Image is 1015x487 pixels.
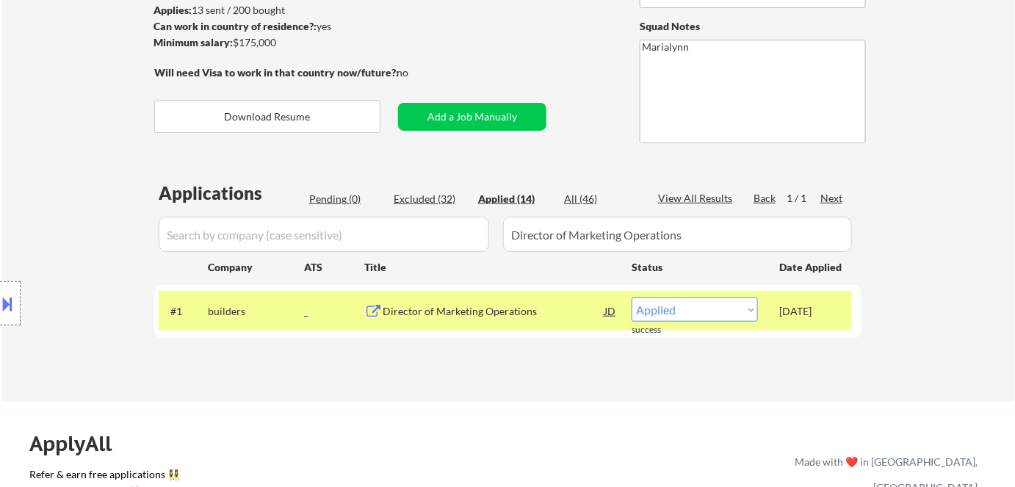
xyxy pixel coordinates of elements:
[564,192,637,206] div: All (46)
[632,324,690,336] div: success
[640,19,866,34] div: Squad Notes
[309,192,383,206] div: Pending (0)
[153,20,317,32] strong: Can work in country of residence?:
[154,100,380,133] button: Download Resume
[153,3,398,18] div: 13 sent / 200 bought
[787,191,820,206] div: 1 / 1
[603,297,618,324] div: JD
[754,191,777,206] div: Back
[383,304,604,319] div: Director of Marketing Operations
[394,192,467,206] div: Excluded (32)
[159,217,489,252] input: Search by company (case sensitive)
[153,19,394,34] div: yes
[503,217,852,252] input: Search by title (case sensitive)
[398,103,546,131] button: Add a Job Manually
[779,304,844,319] div: [DATE]
[304,260,364,275] div: ATS
[153,36,233,48] strong: Minimum salary:
[820,191,844,206] div: Next
[364,260,618,275] div: Title
[632,253,758,280] div: Status
[153,4,192,16] strong: Applies:
[153,35,398,50] div: $175,000
[154,66,399,79] strong: Will need Visa to work in that country now/future?:
[779,260,844,275] div: Date Applied
[658,191,737,206] div: View All Results
[397,65,438,80] div: no
[304,304,364,319] div: _
[478,192,552,206] div: Applied (14)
